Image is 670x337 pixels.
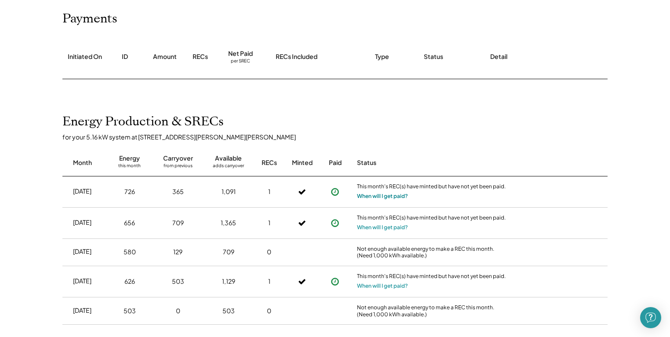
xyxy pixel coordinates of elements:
div: 1,129 [222,277,235,286]
div: Initiated On [68,52,102,61]
div: adds carryover [213,163,244,172]
div: 726 [124,187,135,196]
div: 709 [223,248,234,256]
div: This month's REC(s) have minted but have not yet been paid. [357,183,506,192]
div: Minted [292,158,313,167]
div: This month's REC(s) have minted but have not yet been paid. [357,214,506,223]
button: Payment approved, but not yet initiated. [328,275,342,288]
div: Paid [329,158,342,167]
div: RECs [193,52,208,61]
div: 365 [172,187,184,196]
h2: Payments [62,11,117,26]
button: Payment approved, but not yet initiated. [328,216,342,230]
div: 503 [172,277,184,286]
div: [DATE] [73,306,91,315]
div: Detail [490,52,507,61]
div: 580 [124,248,136,256]
button: When will I get paid? [357,223,408,232]
div: Not enough available energy to make a REC this month. (Need 1,000 kWh available.) [357,304,506,318]
div: 0 [176,307,180,315]
div: Carryover [163,154,193,163]
div: Not enough available energy to make a REC this month. (Need 1,000 kWh available.) [357,245,506,259]
div: Open Intercom Messenger [640,307,661,328]
div: ID [122,52,128,61]
div: RECs Included [276,52,317,61]
div: 1 [268,277,270,286]
div: Status [424,52,443,61]
div: [DATE] [73,277,91,286]
div: per SREC [231,58,250,65]
div: 1 [268,187,270,196]
div: 709 [172,219,184,227]
div: [DATE] [73,187,91,196]
div: Amount [153,52,177,61]
h2: Energy Production & SRECs [62,114,224,129]
button: When will I get paid? [357,282,408,290]
div: 0 [267,248,271,256]
div: RECs [262,158,277,167]
div: for your 5.16 kW system at [STREET_ADDRESS][PERSON_NAME][PERSON_NAME] [62,133,616,141]
div: 503 [124,307,136,315]
div: from previous [164,163,193,172]
div: Net Paid [228,49,253,58]
div: 1 [268,219,270,227]
button: Payment approved, but not yet initiated. [328,185,342,198]
div: 1,091 [222,187,236,196]
div: This month's REC(s) have minted but have not yet been paid. [357,273,506,282]
div: 656 [124,219,135,227]
div: Status [357,158,506,167]
button: When will I get paid? [357,192,408,201]
div: [DATE] [73,247,91,256]
div: Month [73,158,92,167]
div: this month [118,163,141,172]
div: 626 [124,277,135,286]
div: 503 [222,307,235,315]
div: [DATE] [73,218,91,227]
div: Energy [119,154,140,163]
div: 0 [267,307,271,315]
div: Available [215,154,242,163]
div: Type [375,52,389,61]
div: 129 [173,248,182,256]
div: 1,365 [221,219,236,227]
